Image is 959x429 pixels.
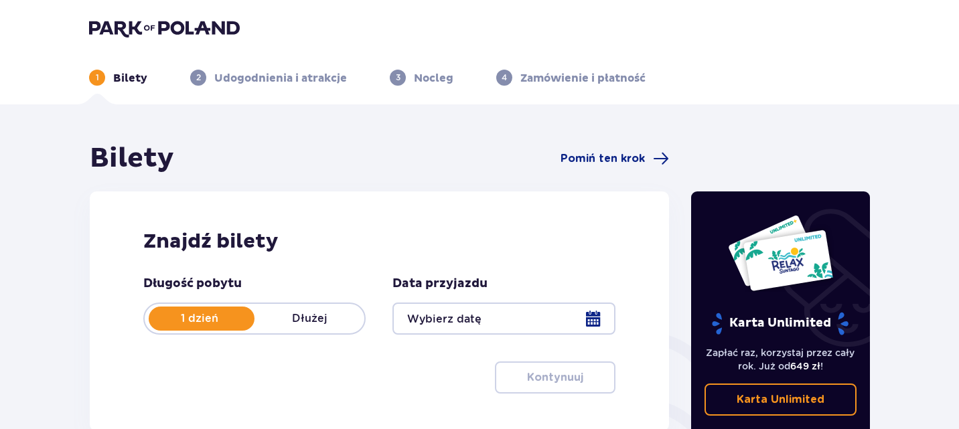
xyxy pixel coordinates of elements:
p: 4 [502,72,507,84]
p: Długość pobytu [143,276,242,292]
p: Zapłać raz, korzystaj przez cały rok. Już od ! [705,346,857,373]
p: Udogodnienia i atrakcje [214,71,347,86]
span: Pomiń ten krok [561,151,645,166]
h1: Bilety [90,142,174,175]
p: Karta Unlimited [711,312,850,335]
p: 1 dzień [145,311,254,326]
h2: Znajdź bilety [143,229,615,254]
p: Bilety [113,71,147,86]
p: Dłużej [254,311,364,326]
p: 3 [396,72,400,84]
p: Karta Unlimited [737,392,824,407]
a: Karta Unlimited [705,383,857,416]
p: 2 [196,72,201,84]
button: Kontynuuj [495,361,615,394]
a: Pomiń ten krok [561,151,669,167]
span: 649 zł [790,361,820,371]
p: Nocleg [414,71,453,86]
p: Kontynuuj [527,370,583,385]
p: Zamówienie i płatność [520,71,646,86]
p: Data przyjazdu [392,276,488,292]
p: 1 [96,72,99,84]
img: Park of Poland logo [89,19,240,37]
